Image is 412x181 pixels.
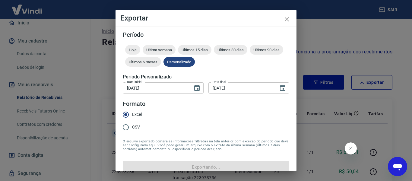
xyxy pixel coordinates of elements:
button: close [280,12,294,27]
span: O arquivo exportado conterá as informações filtradas na tela anterior com exceção do período que ... [123,139,289,151]
span: Última semana [143,48,176,52]
span: Hoje [125,48,140,52]
div: Últimos 6 meses [125,57,161,67]
label: Data final [213,80,226,84]
input: DD/MM/YYYY [208,82,274,94]
h5: Período Personalizado [123,74,289,80]
iframe: Botão para abrir a janela de mensagens [388,157,407,176]
h4: Exportar [120,14,292,22]
div: Últimos 15 dias [178,45,211,55]
span: Últimos 6 meses [125,60,161,64]
div: Últimos 30 dias [214,45,247,55]
span: Personalizado [163,60,195,64]
iframe: Fechar mensagem [345,142,357,154]
span: CSV [132,124,140,130]
legend: Formato [123,100,145,108]
button: Choose date, selected date is 21 de ago de 2025 [191,82,203,94]
div: Personalizado [163,57,195,67]
span: Excel [132,111,142,118]
span: Últimos 90 dias [250,48,283,52]
span: Olá! Precisa de ajuda? [4,4,51,9]
button: Choose date, selected date is 21 de ago de 2025 [277,82,289,94]
input: DD/MM/YYYY [123,82,189,94]
label: Data inicial [127,80,142,84]
span: Últimos 30 dias [214,48,247,52]
h5: Período [123,32,289,38]
span: Últimos 15 dias [178,48,211,52]
div: Últimos 90 dias [250,45,283,55]
div: Hoje [125,45,140,55]
div: Última semana [143,45,176,55]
